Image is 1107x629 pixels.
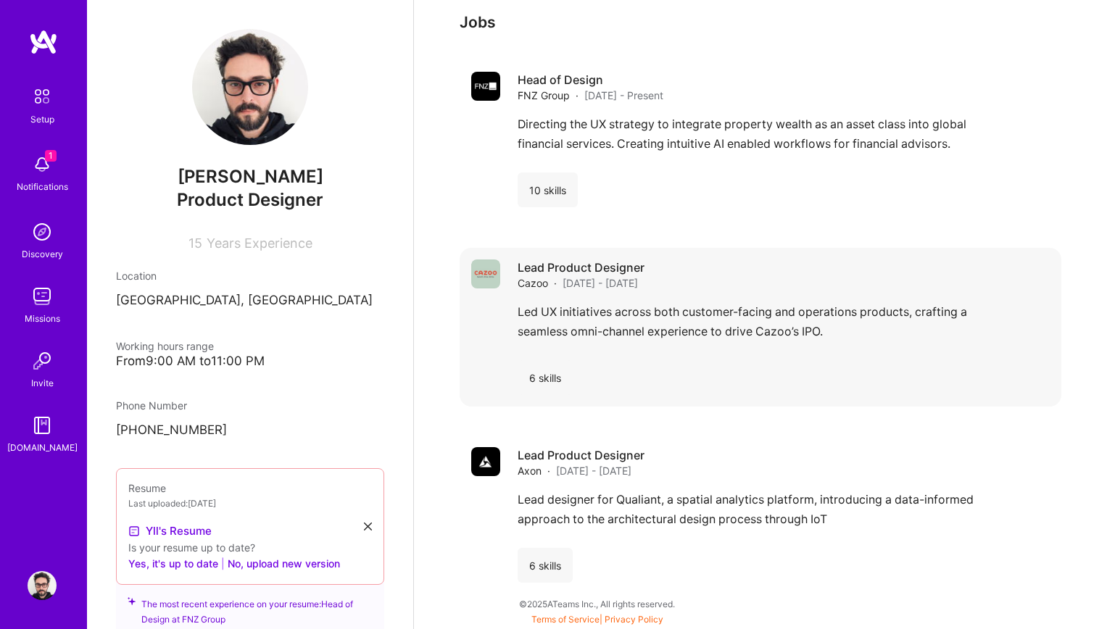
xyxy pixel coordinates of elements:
img: Company logo [471,259,500,288]
div: [DOMAIN_NAME] [7,440,78,455]
a: Terms of Service [531,614,600,625]
span: Working hours range [116,340,214,352]
div: © 2025 ATeams Inc., All rights reserved. [87,586,1107,622]
h3: Jobs [460,13,1061,31]
div: 6 skills [518,548,573,583]
a: Yll's Resume [128,522,212,540]
i: icon SuggestedTeams [128,596,136,607]
span: · [554,275,557,291]
p: [PHONE_NUMBER] [116,422,384,439]
img: teamwork [28,282,57,311]
span: · [576,88,579,103]
img: Resume [128,525,140,537]
div: Invite [31,375,54,391]
span: [DATE] - [DATE] [556,463,631,478]
div: Location [116,268,384,283]
span: · [547,463,550,478]
img: logo [29,29,58,55]
img: User Avatar [28,571,57,600]
h4: Lead Product Designer [518,259,644,275]
img: bell [28,150,57,179]
span: Years Experience [207,236,312,251]
span: [DATE] - [DATE] [563,275,638,291]
div: Setup [30,112,54,127]
span: | [221,556,225,571]
div: From 9:00 AM to 11:00 PM [116,354,384,369]
span: Axon [518,463,542,478]
span: Cazoo [518,275,548,291]
button: No, upload new version [228,555,340,572]
div: Notifications [17,179,68,194]
img: User Avatar [192,29,308,145]
div: Last uploaded: [DATE] [128,496,372,511]
i: icon Close [364,522,372,530]
div: Discovery [22,246,63,262]
span: | [531,614,663,625]
img: setup [27,81,57,112]
span: [DATE] - Present [584,88,663,103]
span: FNZ Group [518,88,570,103]
img: Invite [28,346,57,375]
div: Is your resume up to date? [128,540,372,555]
a: Privacy Policy [605,614,663,625]
span: Resume [128,482,166,494]
span: [PERSON_NAME] [116,166,384,188]
span: Phone Number [116,399,187,412]
div: Missions [25,311,60,326]
p: [GEOGRAPHIC_DATA], [GEOGRAPHIC_DATA] [116,292,384,309]
img: discovery [28,217,57,246]
h4: Lead Product Designer [518,447,644,463]
a: User Avatar [24,571,60,600]
img: Company logo [471,72,500,101]
span: 1 [45,150,57,162]
div: 6 skills [518,360,573,395]
h4: Head of Design [518,72,663,88]
span: 15 [188,236,202,251]
span: Product Designer [177,189,323,210]
button: Yes, it's up to date [128,555,218,572]
div: 10 skills [518,172,578,207]
img: guide book [28,411,57,440]
img: Company logo [471,447,500,476]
